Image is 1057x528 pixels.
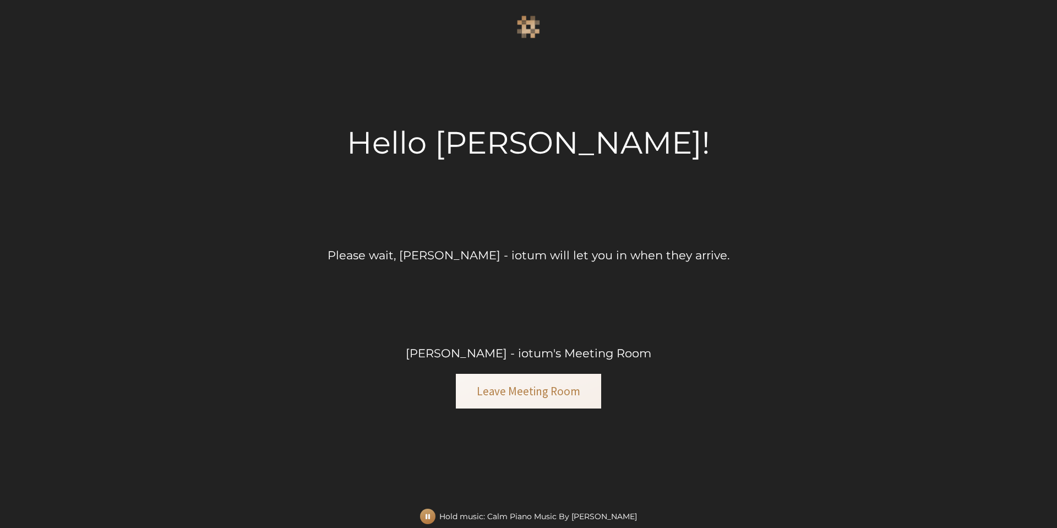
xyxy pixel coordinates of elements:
div: Please wait, [PERSON_NAME] - iotum will let you in when they arrive. [328,247,729,264]
div: Hold music: Calm Piano Music By [PERSON_NAME] [439,511,637,522]
button: Leave Meeting Room [456,374,602,409]
div: Hello [PERSON_NAME]! [347,119,710,166]
div: [PERSON_NAME] - iotum's Meeting Room [406,345,651,362]
img: Iotum [517,15,540,39]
